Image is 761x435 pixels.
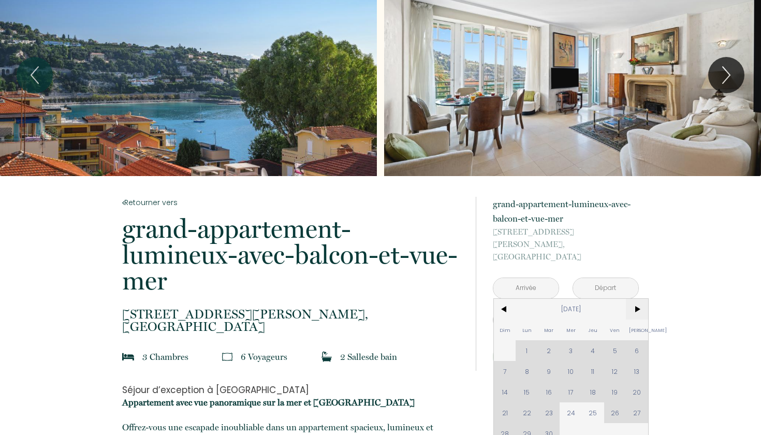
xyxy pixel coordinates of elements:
[626,299,648,320] span: >
[284,352,287,362] span: s
[17,57,53,93] button: Previous
[122,385,462,395] h3: Séjour d’exception à [GEOGRAPHIC_DATA]
[493,226,639,251] span: [STREET_ADDRESS][PERSON_NAME],
[538,320,560,340] span: Mar
[493,343,639,371] button: Contacter
[122,308,462,333] p: [GEOGRAPHIC_DATA]
[626,320,648,340] span: [PERSON_NAME]
[573,278,638,298] input: Départ
[708,57,744,93] button: Next
[493,197,639,226] p: grand-appartement-lumineux-avec-balcon-et-vue-mer
[122,308,462,321] span: [STREET_ADDRESS][PERSON_NAME],
[122,197,462,208] a: Retourner vers
[185,352,188,362] span: s
[340,350,397,364] p: 2 Salle de bain
[222,352,232,362] img: guests
[516,299,626,320] span: [DATE]
[142,350,188,364] p: 3 Chambre
[494,320,516,340] span: Dim
[516,320,538,340] span: Lun
[365,352,369,362] span: s
[582,402,604,423] span: 25
[122,216,462,294] p: grand-appartement-lumineux-avec-balcon-et-vue-mer
[493,226,639,263] p: [GEOGRAPHIC_DATA]
[582,320,604,340] span: Jeu
[494,299,516,320] span: <
[493,278,559,298] input: Arrivée
[604,320,626,340] span: Ven
[241,350,287,364] p: 6 Voyageur
[122,397,415,408] strong: Appartement avec vue panoramique sur la mer et [GEOGRAPHIC_DATA]
[560,402,582,423] span: 24
[560,320,582,340] span: Mer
